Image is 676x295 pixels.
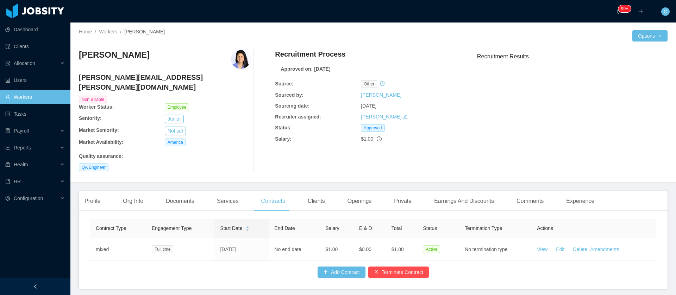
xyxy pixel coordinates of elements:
[269,238,320,261] td: No end date
[274,225,295,231] span: End Date
[325,246,338,252] span: $1.00
[403,114,408,119] i: icon: edit
[14,128,29,134] span: Payroll
[392,246,404,252] span: $1.00
[5,23,65,37] a: icon: pie-chartDashboard
[618,5,631,12] sup: 196
[590,246,619,252] a: Amendments
[632,30,668,41] button: Optionsicon: down
[275,103,309,109] b: Sourcing date:
[211,191,244,211] div: Services
[361,124,384,132] span: Approved
[79,127,119,133] b: Market Seniority:
[5,196,10,201] i: icon: setting
[79,29,92,34] a: Home
[368,267,429,278] button: icon: closeTerminate Contract
[459,238,531,261] td: No termination type
[5,107,65,121] a: icon: profileTasks
[90,238,146,261] td: mixed
[465,225,502,231] span: Termination Type
[220,225,242,232] span: Start Date
[165,127,186,135] button: Not set
[160,191,200,211] div: Documents
[342,191,377,211] div: Openings
[361,114,401,120] a: [PERSON_NAME]
[275,125,292,130] b: Status:
[79,49,150,60] h3: [PERSON_NAME]
[14,195,43,201] span: Configuration
[96,225,126,231] span: Contract Type
[281,66,330,72] b: Approved on: [DATE]
[275,114,321,120] b: Recruiter assigned:
[318,267,365,278] button: icon: plusAdd Contract
[359,225,372,231] span: E & D
[165,115,184,123] button: Junior
[14,145,31,150] span: Reports
[245,225,250,230] div: Sort
[79,139,124,145] b: Market Availability:
[275,49,345,59] h4: Recruitment Process
[388,191,417,211] div: Private
[302,191,331,211] div: Clients
[547,244,570,255] button: Edit
[79,191,106,211] div: Profile
[361,103,376,109] span: [DATE]
[5,145,10,150] i: icon: line-chart
[392,225,402,231] span: Total
[79,104,114,110] b: Worker Status:
[377,136,382,141] span: info-circle
[477,52,668,61] h3: Recruitment Results
[561,191,600,211] div: Experience
[361,92,401,98] a: [PERSON_NAME]
[359,246,371,252] span: $0.00
[423,225,437,231] span: Status
[165,103,189,111] span: Employee
[325,225,339,231] span: Salary
[5,128,10,133] i: icon: file-protect
[5,39,65,53] a: icon: auditClients
[79,153,123,159] b: Quality assurance :
[664,7,667,16] span: C
[214,238,269,261] td: [DATE]
[380,81,385,86] i: icon: history
[5,73,65,87] a: icon: robotUsers
[255,191,290,211] div: Contracts
[120,29,121,34] span: /
[14,162,28,167] span: Health
[165,139,186,146] span: America
[245,226,249,228] i: icon: caret-up
[152,245,173,253] span: Full time
[537,246,547,252] a: View
[79,72,251,92] h4: [PERSON_NAME][EMAIL_ADDRESS][PERSON_NAME][DOMAIN_NAME]
[275,92,303,98] b: Sourced by:
[117,191,149,211] div: Org Info
[79,115,102,121] b: Seniority:
[361,136,373,142] span: $1.00
[79,96,107,103] span: Non Billable
[639,9,644,14] i: icon: plus
[537,225,553,231] span: Actions
[14,179,21,184] span: HR
[428,191,500,211] div: Earnings And Discounts
[231,49,251,69] img: 0c6200a0-5fe8-11e9-8d96-5b160641488f_5d95260a43997-400w.png
[124,29,165,34] span: [PERSON_NAME]
[5,162,10,167] i: icon: medicine-box
[99,29,117,34] a: Workers
[616,9,621,14] i: icon: bell
[79,163,108,171] span: QA Engineer
[556,246,564,252] a: Edit
[275,81,293,86] b: Source:
[5,90,65,104] a: icon: userWorkers
[95,29,96,34] span: /
[511,191,549,211] div: Comments
[245,228,249,230] i: icon: caret-down
[275,136,292,142] b: Salary:
[5,61,10,66] i: icon: solution
[14,60,35,66] span: Allocation
[573,246,587,252] a: Delete
[152,225,192,231] span: Engagement Type
[423,245,440,253] span: Active
[361,80,377,88] span: other
[5,179,10,184] i: icon: book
